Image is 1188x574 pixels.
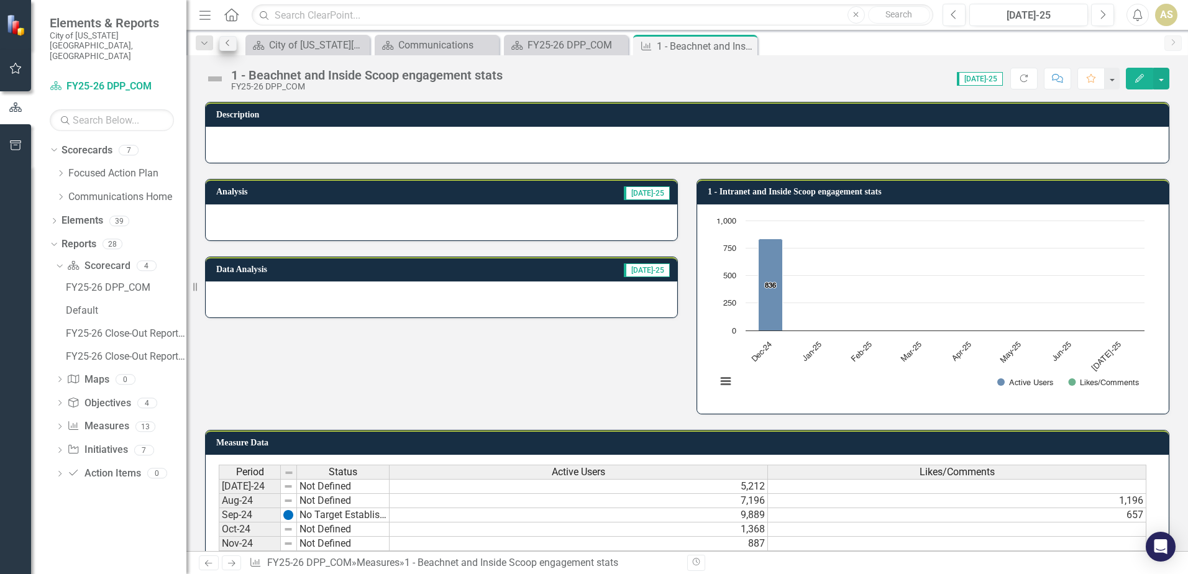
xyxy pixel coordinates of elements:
[67,443,127,457] a: Initiatives
[710,214,1156,401] div: Chart. Highcharts interactive chart.
[717,373,734,390] button: View chart menu, Chart
[66,328,186,339] div: FY25-26 Close-Out Report - Initiatives
[68,166,186,181] a: Focused Action Plan
[716,217,736,225] text: 1,000
[63,278,186,298] a: FY25-26 DPP_COM
[759,239,783,330] path: Dec-24, 836. Active Users .
[404,557,618,568] div: 1 - Beachnet and Inside Scoop engagement stats
[109,216,129,226] div: 39
[765,282,777,289] text: 836
[297,508,390,522] td: No Target Established
[768,494,1146,508] td: 1,196
[1090,340,1123,373] text: [DATE]-25
[624,186,670,200] span: [DATE]-25
[205,69,225,89] img: Not Defined
[116,374,135,385] div: 0
[50,80,174,94] a: FY25-26 DPP_COM
[390,508,768,522] td: 9,889
[103,239,122,250] div: 28
[552,467,605,478] span: Active Users
[67,373,109,387] a: Maps
[231,82,503,91] div: FY25-26 DPP_COM
[1146,532,1176,562] div: Open Intercom Messenger
[283,496,293,506] img: 8DAGhfEEPCf229AAAAAElFTkSuQmCC
[957,72,1003,86] span: [DATE]-25
[63,347,186,367] a: FY25-26 Close-Out Report - Measures
[357,557,400,568] a: Measures
[63,301,186,321] a: Default
[390,494,768,508] td: 7,196
[67,419,129,434] a: Measures
[219,522,281,537] td: Oct-24
[657,39,754,54] div: 1 - Beachnet and Inside Scoop engagement stats
[801,340,823,363] text: Jan-25
[137,261,157,271] div: 4
[219,494,281,508] td: Aug-24
[759,221,1120,331] g: Active Users , bar series 1 of 2 with 8 bars.
[269,37,367,53] div: City of [US_STATE][GEOGRAPHIC_DATA]
[528,37,625,53] div: FY25-26 DPP_COM
[507,37,625,53] a: FY25-26 DPP_COM
[1155,4,1177,26] div: AS
[297,494,390,508] td: Not Defined
[850,340,873,363] text: Feb-25
[50,30,174,61] small: City of [US_STATE][GEOGRAPHIC_DATA], [GEOGRAPHIC_DATA]
[68,190,186,204] a: Communications Home
[378,37,496,53] a: Communications
[768,508,1146,522] td: 657
[216,187,398,196] h3: Analysis
[974,8,1084,23] div: [DATE]-25
[398,37,496,53] div: Communications
[62,143,112,158] a: Scorecards
[236,467,264,478] span: Period
[6,14,28,36] img: ClearPoint Strategy
[67,259,130,273] a: Scorecard
[249,556,678,570] div: » »
[284,468,294,478] img: 8DAGhfEEPCf229AAAAAElFTkSuQmCC
[390,479,768,494] td: 5,212
[216,110,1163,119] h3: Description
[868,6,930,24] button: Search
[710,214,1151,401] svg: Interactive chart
[998,340,1023,365] text: May-25
[297,522,390,537] td: Not Defined
[63,324,186,344] a: FY25-26 Close-Out Report - Initiatives
[900,340,923,363] text: Mar-25
[283,481,293,491] img: 8DAGhfEEPCf229AAAAAElFTkSuQmCC
[329,467,357,478] span: Status
[283,539,293,549] img: 8DAGhfEEPCf229AAAAAElFTkSuQmCC
[723,245,736,253] text: 750
[920,467,995,478] span: Likes/Comments
[66,282,186,293] div: FY25-26 DPP_COM
[216,265,452,274] h3: Data Analysis
[249,37,367,53] a: City of [US_STATE][GEOGRAPHIC_DATA]
[885,9,912,19] span: Search
[135,421,155,432] div: 13
[216,438,1163,447] h3: Measure Data
[137,398,157,408] div: 4
[1068,378,1140,387] button: Show Likes/Comments
[732,327,736,335] text: 0
[66,351,186,362] div: FY25-26 Close-Out Report - Measures
[50,109,174,131] input: Search Below...
[147,468,167,479] div: 0
[67,396,130,411] a: Objectives
[134,445,154,455] div: 7
[283,524,293,534] img: 8DAGhfEEPCf229AAAAAElFTkSuQmCC
[67,467,140,481] a: Action Items
[219,537,281,551] td: Nov-24
[252,4,933,26] input: Search ClearPoint...
[119,145,139,155] div: 7
[751,340,774,363] text: Dec-24
[390,522,768,537] td: 1,368
[50,16,174,30] span: Elements & Reports
[219,479,281,494] td: [DATE]-24
[624,263,670,277] span: [DATE]-25
[969,4,1088,26] button: [DATE]-25
[951,340,973,363] text: Apr-25
[62,214,103,228] a: Elements
[723,272,736,280] text: 500
[390,537,768,551] td: 887
[1051,340,1073,363] text: Jun-25
[62,237,96,252] a: Reports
